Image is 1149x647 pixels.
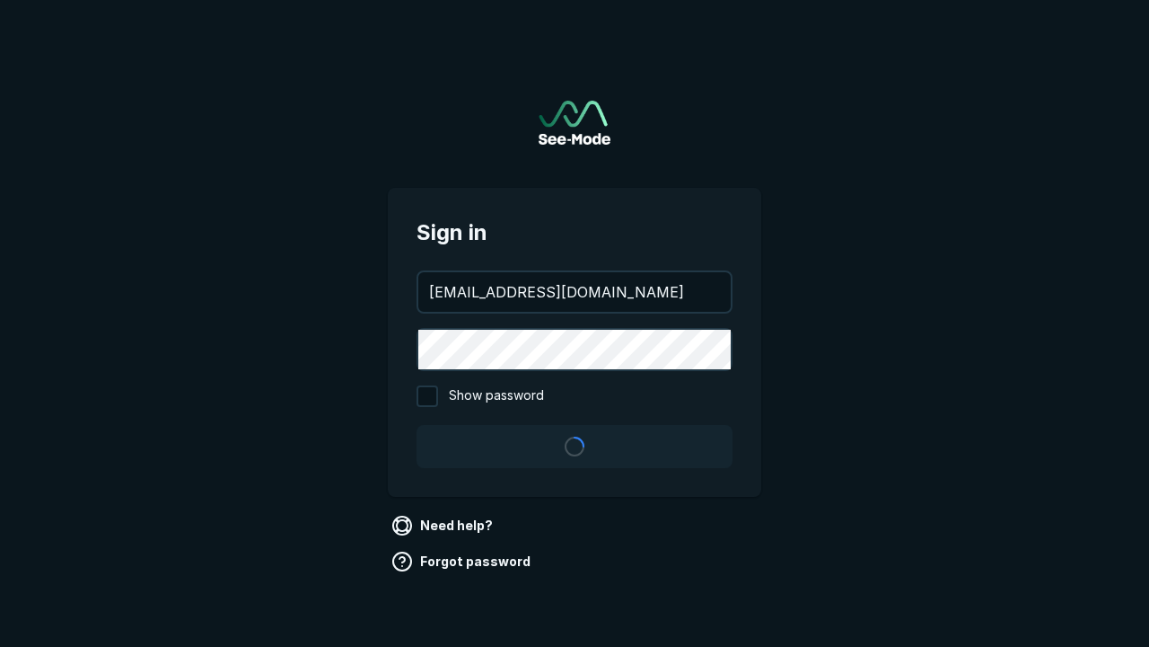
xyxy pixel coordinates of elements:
a: Need help? [388,511,500,540]
a: Forgot password [388,547,538,576]
a: Go to sign in [539,101,610,145]
span: Sign in [417,217,732,249]
span: Show password [449,386,544,407]
img: See-Mode Logo [539,101,610,145]
input: your@email.com [418,272,731,312]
